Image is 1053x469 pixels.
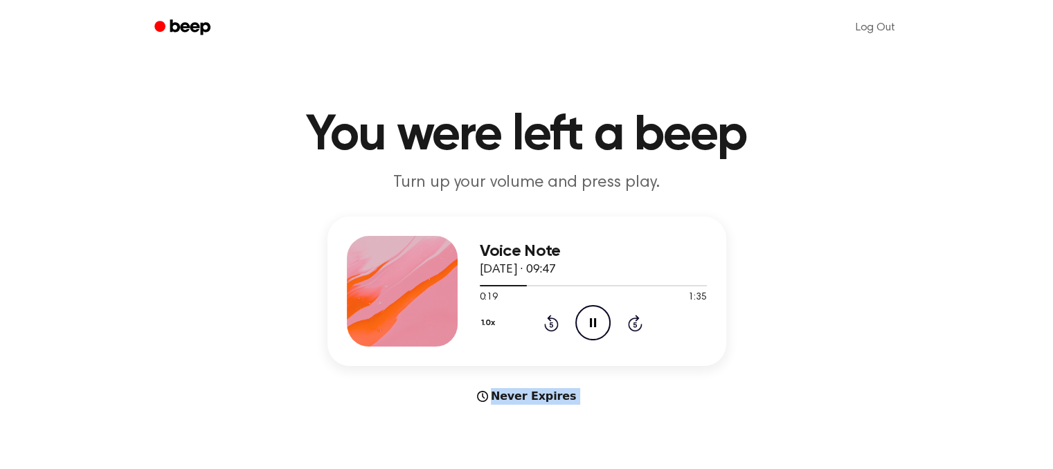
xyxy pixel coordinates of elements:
span: 0:19 [480,291,498,305]
a: Beep [145,15,223,42]
a: Log Out [842,11,909,44]
div: Never Expires [327,388,726,405]
h1: You were left a beep [172,111,881,160]
button: 1.0x [480,311,501,335]
span: 1:35 [688,291,706,305]
span: [DATE] · 09:47 [480,264,556,276]
h3: Voice Note [480,242,707,261]
p: Turn up your volume and press play. [261,172,793,194]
